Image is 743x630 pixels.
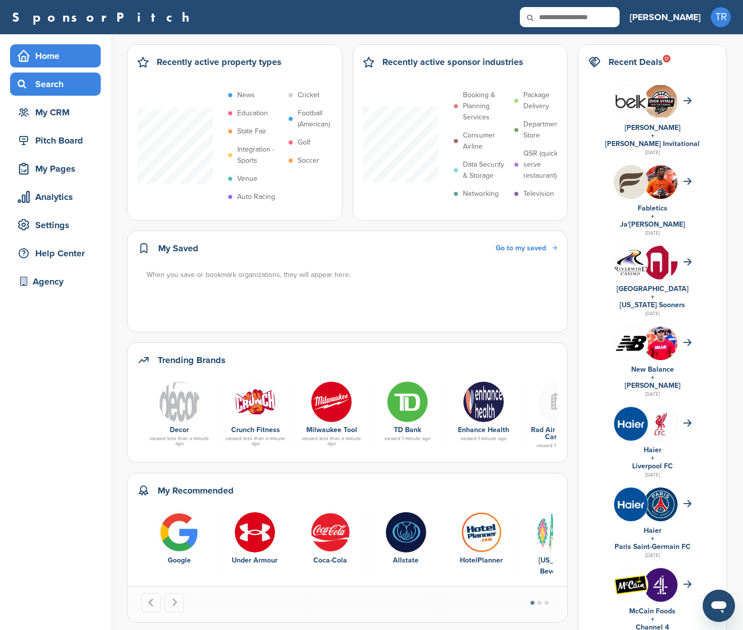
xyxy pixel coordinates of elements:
img: 220px josh allen [644,326,678,373]
div: Google [147,555,212,566]
div: viewed less than a minute ago [223,436,288,446]
img: Cleanshot 2025 09 07 at 20.31.59 2x [644,85,678,117]
a: Bi wggbs 400x400 Allstate [373,512,438,566]
h2: My Recommended [158,483,234,498]
p: Cricket [298,90,319,101]
div: [DATE] [588,148,716,157]
a: Haier [644,526,661,535]
div: 13 [663,55,670,62]
a: Pitch Board [10,129,101,152]
h2: Recent Deals [609,55,663,69]
img: L 1bnuap 400x400 [614,85,648,118]
a: Buildingmissing [527,381,592,422]
a: New Balance [631,365,674,374]
a: [US_STATE] Sooners [620,301,685,309]
a: Haier [644,446,661,454]
div: 1 of 10 [142,512,217,577]
h2: Trending Brands [158,353,226,367]
a: My Pages [10,157,101,180]
a: [PERSON_NAME] [630,6,701,28]
p: Golf [298,137,310,148]
h3: [PERSON_NAME] [630,10,701,24]
div: Help Center [15,244,101,262]
div: [DATE] [588,390,716,399]
img: 451ddf96e958c635948cd88c29892565 [310,512,351,553]
ul: Select a slide to show [522,599,557,606]
p: Soccer [298,155,319,166]
div: HotelPlanner [449,555,514,566]
a: [GEOGRAPHIC_DATA] [617,285,689,293]
a: + [651,373,654,382]
a: Data [223,381,288,422]
a: Ja'[PERSON_NAME] [620,220,685,229]
div: Settings [15,216,101,234]
h2: My Saved [158,241,198,255]
a: [PERSON_NAME] [625,381,681,390]
div: [DATE] [588,309,716,318]
a: Fabletics [638,204,667,213]
div: viewed less than a minute ago [299,436,364,446]
a: Rad Air Complete Car Care [531,426,589,441]
div: 3 of 10 [293,512,368,577]
div: [DATE] [588,551,716,560]
a: Home [10,44,101,67]
div: Analytics [15,188,101,206]
img: Data [614,250,648,275]
a: Enhance Health [458,426,509,434]
a: Milwaukee Tool [306,426,357,434]
a: TD Bank [394,426,421,434]
div: Search [15,75,101,93]
img: Lbdn4 vk 400x400 [644,407,678,441]
a: SponsorPitch [12,11,196,24]
img: Buildingmissing [539,381,580,423]
button: Go to page 1 [530,601,534,605]
div: My CRM [15,103,101,121]
p: News [237,90,255,101]
button: Go to page 2 [537,601,542,605]
div: viewed 1 minute ago [375,436,440,441]
p: Integration - Sports [237,144,284,166]
a: + [651,615,654,623]
a: Search [10,73,101,96]
img: Cg3bj0ev 400x400 [461,512,502,553]
a: Analytics [10,185,101,208]
p: Television [523,188,554,199]
div: Coca-Cola [298,555,363,566]
p: Networking [463,188,499,199]
div: Pitch Board [15,131,101,150]
a: Help Center [10,242,101,265]
a: 451ddf96e958c635948cd88c29892565 Coca-Cola [298,512,363,566]
img: Ctknvhwm 400x400 [644,568,678,602]
div: When you save or bookmark organizations, they will appear here. [147,269,558,281]
button: Go to last slide [142,593,161,612]
a: Under armour logo Under Armour [222,512,287,566]
a: Ry3gisal 400x400 [375,381,440,422]
p: Education [237,108,268,119]
div: Under Armour [222,555,287,566]
a: Go to my saved [496,243,557,254]
a: Enhance [451,381,516,422]
a: + [651,212,654,221]
img: Data [235,381,276,423]
a: Cg3bj0ev 400x400 HotelPlanner [449,512,514,566]
a: + [651,131,654,140]
img: Ry3gisal 400x400 [387,381,428,423]
div: Allstate [373,555,438,566]
span: Go to my saved [496,244,546,252]
div: viewed 1 minute ago [451,436,516,441]
p: Venue [237,173,257,184]
p: Package Delivery [523,90,570,112]
img: Enhance [463,381,504,423]
a: McCain Foods [629,607,676,615]
div: Home [15,47,101,65]
img: Data [159,381,200,423]
a: + [651,293,654,301]
img: Bwupxdxo 400x400 [159,512,200,553]
a: Crunch Fitness [231,426,280,434]
img: Under armour logo [234,512,276,553]
div: [DATE] [588,229,716,238]
a: Decor [170,426,189,434]
div: [US_STATE] Beverages [524,555,589,577]
div: 5 of 10 [444,512,519,577]
a: [PERSON_NAME] [625,123,681,132]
